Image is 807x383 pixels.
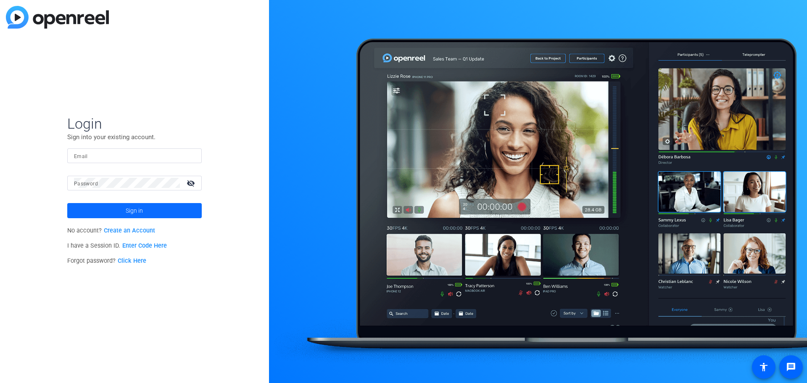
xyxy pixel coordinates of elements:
input: Enter Email Address [74,151,195,161]
mat-icon: accessibility [759,362,769,372]
span: Login [67,115,202,132]
mat-icon: message [786,362,796,372]
button: Sign in [67,203,202,218]
mat-label: Password [74,181,98,187]
span: Forgot password? [67,257,146,264]
span: I have a Session ID. [67,242,167,249]
mat-label: Email [74,153,88,159]
mat-icon: visibility_off [182,177,202,189]
a: Click Here [118,257,146,264]
img: blue-gradient.svg [6,6,109,29]
span: No account? [67,227,155,234]
span: Sign in [126,200,143,221]
p: Sign into your existing account. [67,132,202,142]
a: Create an Account [104,227,155,234]
a: Enter Code Here [122,242,167,249]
